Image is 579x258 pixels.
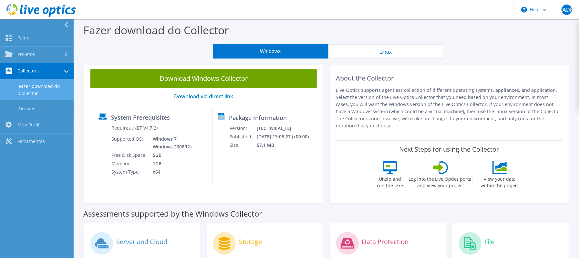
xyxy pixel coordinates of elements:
td: Memory: [111,159,148,168]
td: Supported OS: [111,135,148,151]
td: 1GB [148,159,194,168]
td: Version: [229,124,256,133]
td: Free Disk Space: [111,151,148,159]
h2: About the Collector [336,74,563,82]
label: Storage [239,239,262,245]
td: System Type: [111,168,148,176]
label: View your data within the project [477,174,523,189]
label: System Prerequisites [111,114,170,121]
label: Requires .NET V4.7.2+ [111,125,159,131]
td: Published: [229,133,256,141]
a: Download Windows Collector [90,69,317,88]
td: x64 [148,168,194,176]
label: File [485,239,495,245]
td: 5GB [148,151,194,159]
td: Size: [229,141,256,149]
svg: \n [521,7,527,13]
label: Server and Cloud [116,239,167,245]
label: Log into the Live Optics portal and view your project [408,174,473,189]
a: Download via direct link [174,93,233,100]
label: Data Protection [362,239,409,245]
td: [DATE] 13:08:27 (+00:00) [256,133,317,141]
button: Linux [328,44,443,59]
label: Next Steps for using the Collector [399,145,499,153]
span: LADP [562,5,572,15]
td: Windows 7+ Windows 2008R2+ [148,135,194,151]
label: Fazer download do Collector [83,23,229,38]
label: Package Information [229,114,287,121]
label: Unzip and run the .exe [375,174,405,189]
td: 57.1 MB [256,141,317,149]
label: Assessments supported by the Windows Collector [83,210,262,217]
td: [TECHNICAL_ID] [256,124,317,133]
p: Live Optics supports agentless collection of different operating systems, appliances, and applica... [336,87,563,129]
button: Windows [213,44,328,59]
